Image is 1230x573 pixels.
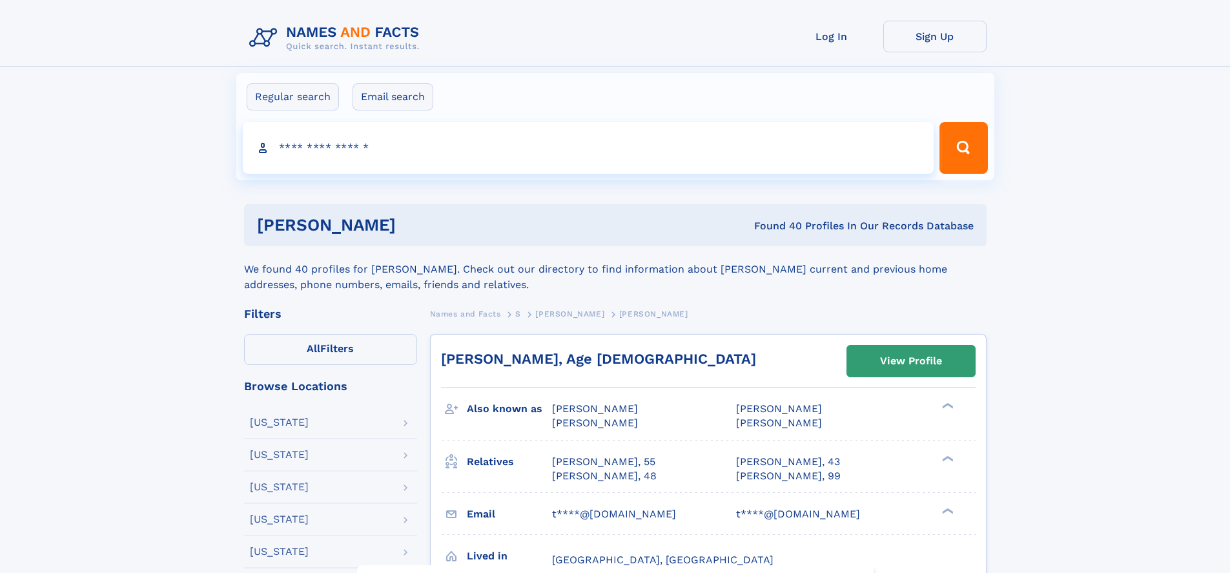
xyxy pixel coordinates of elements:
[353,83,433,110] label: Email search
[247,83,339,110] label: Regular search
[244,334,417,365] label: Filters
[552,402,638,415] span: [PERSON_NAME]
[467,545,552,567] h3: Lived in
[552,469,657,483] a: [PERSON_NAME], 48
[244,21,430,56] img: Logo Names and Facts
[257,217,575,233] h1: [PERSON_NAME]
[736,469,841,483] a: [PERSON_NAME], 99
[250,450,309,460] div: [US_STATE]
[244,380,417,392] div: Browse Locations
[250,547,309,557] div: [US_STATE]
[467,503,552,525] h3: Email
[250,514,309,525] div: [US_STATE]
[736,455,840,469] a: [PERSON_NAME], 43
[515,309,521,318] span: S
[467,398,552,420] h3: Also known as
[552,417,638,429] span: [PERSON_NAME]
[467,451,552,473] h3: Relatives
[939,454,954,463] div: ❯
[250,417,309,428] div: [US_STATE]
[243,122,934,174] input: search input
[552,554,774,566] span: [GEOGRAPHIC_DATA], [GEOGRAPHIC_DATA]
[441,351,756,367] a: [PERSON_NAME], Age [DEMOGRAPHIC_DATA]
[619,309,688,318] span: [PERSON_NAME]
[883,21,987,52] a: Sign Up
[552,455,655,469] a: [PERSON_NAME], 55
[307,342,320,355] span: All
[939,122,987,174] button: Search Button
[736,417,822,429] span: [PERSON_NAME]
[575,219,974,233] div: Found 40 Profiles In Our Records Database
[515,306,521,322] a: S
[244,308,417,320] div: Filters
[250,482,309,492] div: [US_STATE]
[880,346,942,376] div: View Profile
[535,306,604,322] a: [PERSON_NAME]
[939,506,954,515] div: ❯
[244,246,987,293] div: We found 40 profiles for [PERSON_NAME]. Check out our directory to find information about [PERSON...
[780,21,883,52] a: Log In
[939,402,954,410] div: ❯
[535,309,604,318] span: [PERSON_NAME]
[430,306,501,322] a: Names and Facts
[847,346,975,377] a: View Profile
[736,402,822,415] span: [PERSON_NAME]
